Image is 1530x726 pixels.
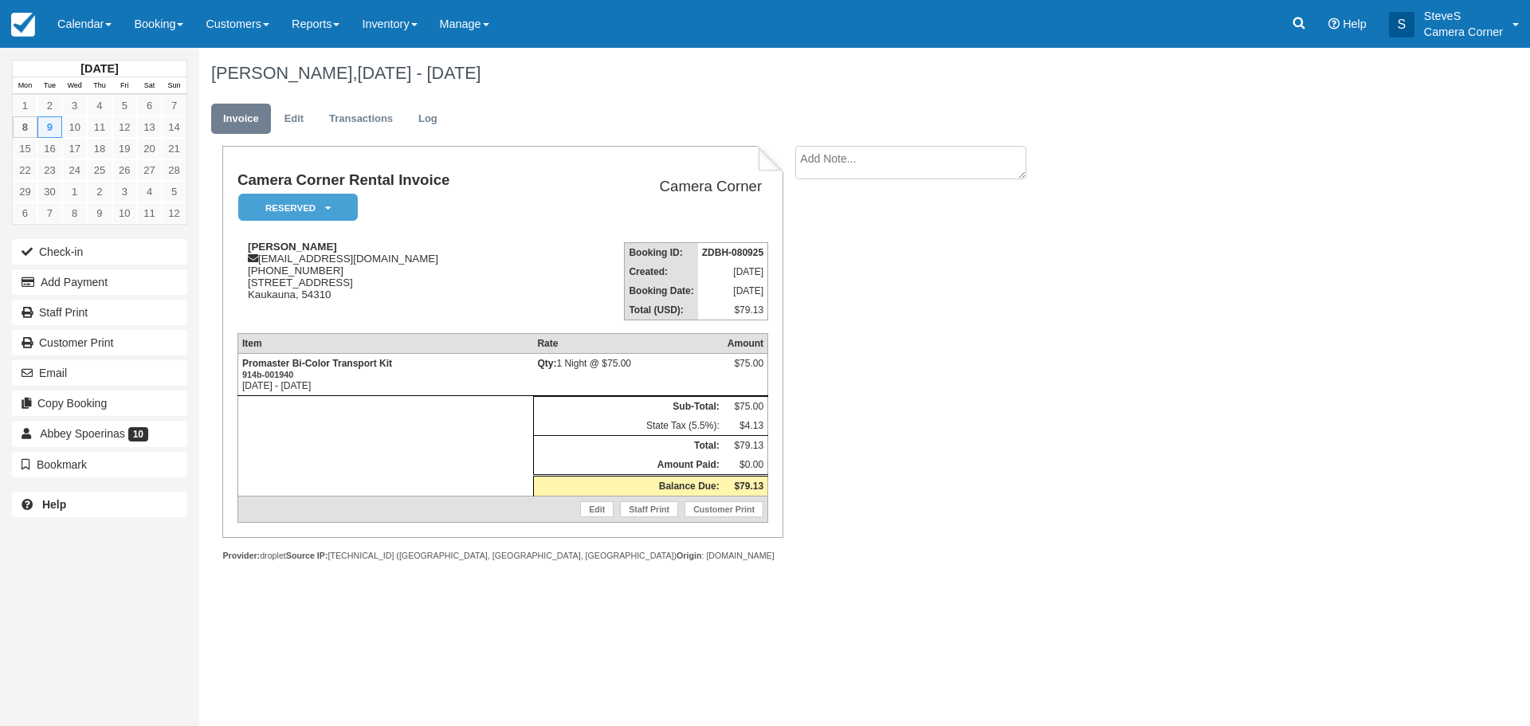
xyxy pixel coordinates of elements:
[724,436,768,456] td: $79.13
[625,281,698,300] th: Booking Date:
[40,427,125,440] span: Abbey Spoerinas
[1328,18,1340,29] i: Help
[12,360,187,386] button: Email
[242,370,293,379] small: 914b-001940
[13,181,37,202] a: 29
[112,77,137,95] th: Fri
[728,358,763,382] div: $75.00
[37,77,62,95] th: Tue
[273,104,316,135] a: Edit
[137,138,162,159] a: 20
[248,241,337,253] strong: [PERSON_NAME]
[211,104,271,135] a: Invoice
[698,281,768,300] td: [DATE]
[137,159,162,181] a: 27
[698,262,768,281] td: [DATE]
[211,64,1335,83] h1: [PERSON_NAME],
[625,262,698,281] th: Created:
[533,455,723,476] th: Amount Paid:
[13,159,37,181] a: 22
[112,202,137,224] a: 10
[62,116,87,138] a: 10
[87,138,112,159] a: 18
[533,354,723,396] td: 1 Night @ $75.00
[62,138,87,159] a: 17
[80,62,118,75] strong: [DATE]
[237,334,533,354] th: Item
[533,436,723,456] th: Total:
[620,501,678,517] a: Staff Print
[162,116,186,138] a: 14
[12,492,187,517] a: Help
[702,247,763,258] strong: ZDBH-080925
[406,104,449,135] a: Log
[222,550,783,562] div: droplet [TECHNICAL_ID] ([GEOGRAPHIC_DATA], [GEOGRAPHIC_DATA], [GEOGRAPHIC_DATA]) : [DOMAIN_NAME]
[62,181,87,202] a: 1
[112,138,137,159] a: 19
[162,181,186,202] a: 5
[533,416,723,436] td: State Tax (5.5%):
[37,181,62,202] a: 30
[685,501,763,517] a: Customer Print
[62,159,87,181] a: 24
[112,116,137,138] a: 12
[87,116,112,138] a: 11
[62,202,87,224] a: 8
[357,63,481,83] span: [DATE] - [DATE]
[11,13,35,37] img: checkfront-main-nav-mini-logo.png
[698,300,768,320] td: $79.13
[1424,24,1503,40] p: Camera Corner
[317,104,405,135] a: Transactions
[1343,18,1367,30] span: Help
[112,181,137,202] a: 3
[533,476,723,496] th: Balance Due:
[1389,12,1414,37] div: S
[12,421,187,446] a: Abbey Spoerinas 10
[128,427,148,441] span: 10
[286,551,328,560] strong: Source IP:
[87,181,112,202] a: 2
[724,455,768,476] td: $0.00
[724,334,768,354] th: Amount
[137,95,162,116] a: 6
[13,95,37,116] a: 1
[12,330,187,355] a: Customer Print
[37,95,62,116] a: 2
[162,159,186,181] a: 28
[677,551,701,560] strong: Origin
[87,95,112,116] a: 4
[42,498,66,511] b: Help
[580,501,614,517] a: Edit
[537,358,556,369] strong: Qty
[37,159,62,181] a: 23
[13,116,37,138] a: 8
[137,77,162,95] th: Sat
[162,138,186,159] a: 21
[137,202,162,224] a: 11
[724,416,768,436] td: $4.13
[13,138,37,159] a: 15
[62,95,87,116] a: 3
[724,397,768,417] td: $75.00
[12,452,187,477] button: Bookmark
[12,239,187,265] button: Check-in
[13,202,37,224] a: 6
[37,116,62,138] a: 9
[13,77,37,95] th: Mon
[12,269,187,295] button: Add Payment
[12,390,187,416] button: Copy Booking
[162,95,186,116] a: 7
[62,77,87,95] th: Wed
[734,481,763,492] strong: $79.13
[162,77,186,95] th: Sun
[625,243,698,263] th: Booking ID:
[162,202,186,224] a: 12
[87,77,112,95] th: Thu
[112,95,137,116] a: 5
[237,354,533,396] td: [DATE] - [DATE]
[533,334,723,354] th: Rate
[222,551,260,560] strong: Provider:
[237,241,554,320] div: [EMAIL_ADDRESS][DOMAIN_NAME] [PHONE_NUMBER] [STREET_ADDRESS] Kaukauna, 54310
[238,194,358,222] em: Reserved
[137,116,162,138] a: 13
